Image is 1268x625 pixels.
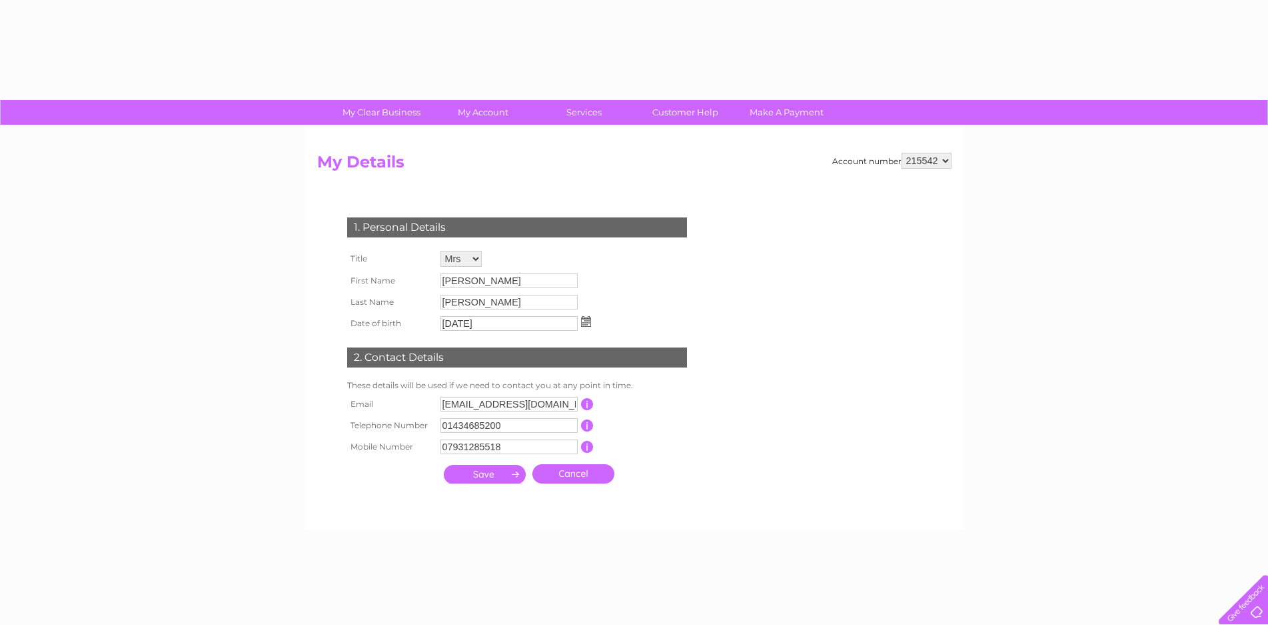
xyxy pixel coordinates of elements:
[581,398,594,410] input: Information
[581,420,594,432] input: Information
[344,247,437,270] th: Title
[344,313,437,334] th: Date of birth
[444,465,526,484] input: Submit
[344,270,437,291] th: First Name
[347,348,687,368] div: 2. Contact Details
[344,394,437,415] th: Email
[581,316,591,327] img: ...
[344,436,437,458] th: Mobile Number
[326,100,436,125] a: My Clear Business
[529,100,639,125] a: Services
[832,153,951,169] div: Account number
[347,217,687,237] div: 1. Personal Details
[532,464,614,484] a: Cancel
[581,441,594,453] input: Information
[317,153,951,178] h2: My Details
[344,291,437,313] th: Last Name
[344,415,437,436] th: Telephone Number
[630,100,740,125] a: Customer Help
[732,100,842,125] a: Make A Payment
[344,378,690,394] td: These details will be used if we need to contact you at any point in time.
[428,100,538,125] a: My Account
